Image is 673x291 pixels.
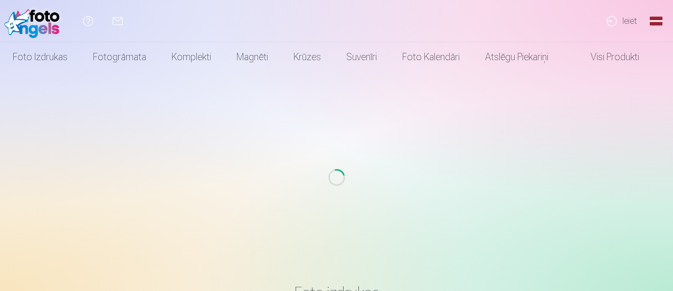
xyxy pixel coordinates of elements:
a: Magnēti [224,42,281,72]
a: Krūzes [281,42,334,72]
a: Visi produkti [561,42,652,72]
a: Atslēgu piekariņi [472,42,561,72]
a: Fotogrāmata [80,42,159,72]
a: Foto kalendāri [390,42,472,72]
img: /fa1 [4,4,65,38]
a: Suvenīri [334,42,390,72]
a: Komplekti [159,42,224,72]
